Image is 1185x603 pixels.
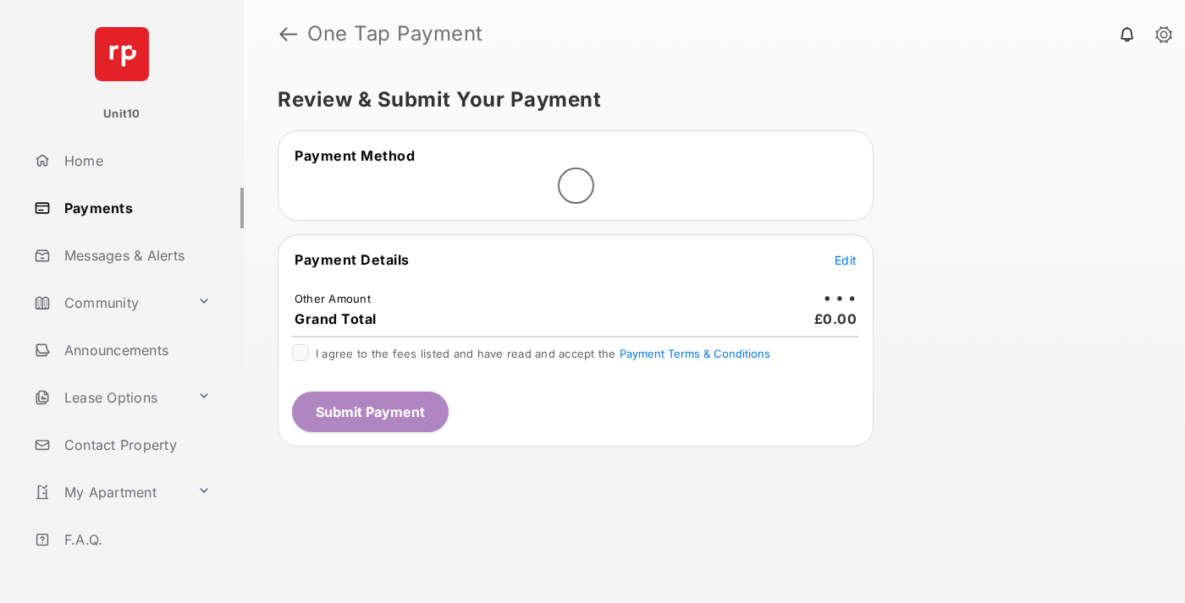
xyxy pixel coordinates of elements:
[835,253,857,267] span: Edit
[27,425,244,465] a: Contact Property
[292,392,449,432] button: Submit Payment
[307,24,483,44] strong: One Tap Payment
[294,291,372,306] td: Other Amount
[835,251,857,268] button: Edit
[27,235,244,276] a: Messages & Alerts
[278,90,1138,110] h5: Review & Submit Your Payment
[95,27,149,81] img: svg+xml;base64,PHN2ZyB4bWxucz0iaHR0cDovL3d3dy53My5vcmcvMjAwMC9zdmciIHdpZHRoPSI2NCIgaGVpZ2h0PSI2NC...
[27,282,190,323] a: Community
[814,310,857,327] span: £0.00
[295,310,377,327] span: Grand Total
[295,147,415,164] span: Payment Method
[316,347,770,360] span: I agree to the fees listed and have read and accept the
[103,106,141,123] p: Unit10
[295,251,410,268] span: Payment Details
[620,347,770,360] button: I agree to the fees listed and have read and accept the
[27,140,244,181] a: Home
[27,188,244,228] a: Payments
[27,377,190,418] a: Lease Options
[27,519,244,560] a: F.A.Q.
[27,330,244,370] a: Announcements
[27,472,190,513] a: My Apartment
